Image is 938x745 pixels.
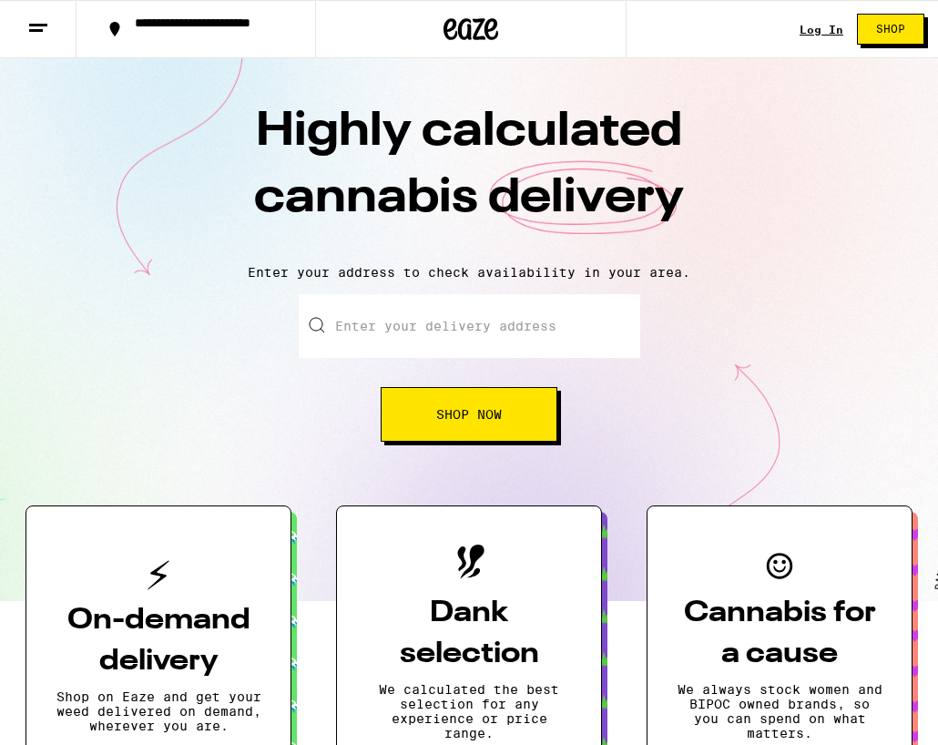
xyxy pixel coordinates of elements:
[857,14,924,45] button: Shop
[299,294,640,358] input: Enter your delivery address
[11,13,131,27] span: Hi. Need any help?
[843,14,938,45] a: Shop
[366,593,572,675] h3: Dank selection
[800,24,843,36] a: Log In
[366,682,572,740] p: We calculated the best selection for any experience or price range.
[56,689,261,733] p: Shop on Eaze and get your weed delivered on demand, wherever you are.
[18,265,920,280] p: Enter your address to check availability in your area.
[56,600,261,682] h3: On-demand delivery
[677,593,882,675] h3: Cannabis for a cause
[436,408,502,421] span: Shop Now
[150,99,788,250] h1: Highly calculated cannabis delivery
[876,24,905,35] span: Shop
[677,682,882,740] p: We always stock women and BIPOC owned brands, so you can spend on what matters.
[381,387,557,442] button: Shop Now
